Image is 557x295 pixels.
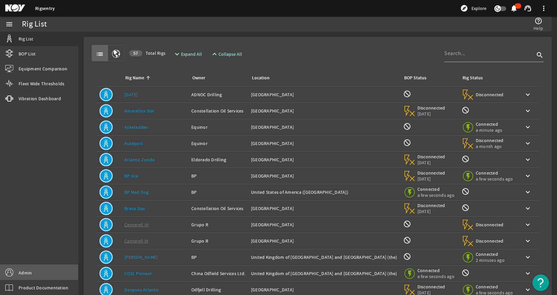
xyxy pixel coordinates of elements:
[19,65,67,72] span: Equipment Comparison
[476,143,504,149] span: a month ago
[404,74,426,82] div: BOP Status
[124,108,155,114] a: Amaralina Star
[417,176,446,182] span: [DATE]
[536,51,544,59] i: search
[534,17,542,25] mat-icon: help_outline
[125,74,144,82] div: Rig Name
[476,284,513,290] span: Connected
[251,173,398,179] div: [GEOGRAPHIC_DATA]
[191,238,246,244] div: Grupo R
[191,108,246,114] div: Constellation Oil Services
[124,140,143,146] a: Askepott
[417,154,446,160] span: Disconnected
[191,91,246,98] div: ADNOC Drilling
[476,127,504,133] span: a minute ago
[251,286,398,293] div: [GEOGRAPHIC_DATA]
[124,287,159,293] a: Deepsea Atlantic
[251,91,398,98] div: [GEOGRAPHIC_DATA]
[251,108,398,114] div: [GEOGRAPHIC_DATA]
[191,254,246,260] div: BP
[524,156,532,164] mat-icon: keyboard_arrow_down
[458,3,489,14] button: Explore
[19,269,32,276] span: Admin
[476,238,504,244] span: Disconnected
[417,202,446,208] span: Disconnected
[124,74,183,82] div: Rig Name
[96,50,104,58] mat-icon: list
[170,48,205,60] button: Expand All
[417,208,446,214] span: [DATE]
[471,5,486,12] span: Explore
[417,105,446,111] span: Disconnected
[19,284,68,291] span: Product Documentation
[218,51,242,57] span: Collapse All
[129,50,165,56] span: Total Rigs
[191,221,246,228] div: Grupo R
[124,157,155,163] a: Atlantic Zonda
[417,111,446,117] span: [DATE]
[403,122,411,130] mat-icon: BOP Monitoring not available for this rig
[191,286,246,293] div: Odfjell Drilling
[252,74,270,82] div: Location
[191,140,246,147] div: Equinor
[417,160,446,166] span: [DATE]
[532,274,549,291] button: Open Resource Center
[524,221,532,229] mat-icon: keyboard_arrow_down
[22,21,47,28] div: Rig List
[211,50,216,58] mat-icon: expand_less
[124,222,149,228] a: Cantarell III
[191,189,246,195] div: BP
[124,254,157,260] a: [PERSON_NAME]
[191,156,246,163] div: Eldorado Drilling
[124,205,146,211] a: Brava Star
[476,257,505,263] span: 2 minutes ago
[460,4,468,12] mat-icon: explore
[403,253,411,260] mat-icon: BOP Monitoring not available for this rig
[124,270,152,276] a: COSL Pioneer
[124,124,149,130] a: Askeladden
[462,155,469,163] mat-icon: Rig Monitoring not available for this rig
[251,156,398,163] div: [GEOGRAPHIC_DATA]
[403,236,411,244] mat-icon: BOP Monitoring not available for this rig
[417,186,455,192] span: Connected
[19,95,61,102] span: Vibration Dashboard
[524,204,532,212] mat-icon: keyboard_arrow_down
[124,189,149,195] a: BP Mad Dog
[524,91,532,99] mat-icon: keyboard_arrow_down
[191,173,246,179] div: BP
[251,221,398,228] div: [GEOGRAPHIC_DATA]
[462,269,469,277] mat-icon: Rig Monitoring not available for this rig
[19,80,64,87] span: Fleet Wide Thresholds
[124,92,138,98] a: [DATE]
[251,205,398,212] div: [GEOGRAPHIC_DATA]
[192,74,205,82] div: Owner
[417,267,455,273] span: Connected
[124,238,148,244] a: Cantarell IV
[124,173,138,179] a: BP Ace
[536,0,552,16] button: more_vert
[403,90,411,98] mat-icon: BOP Monitoring not available for this rig
[5,20,13,28] mat-icon: menu
[191,270,246,277] div: China Oilfield Services Ltd.
[191,124,246,130] div: Equinor
[524,253,532,261] mat-icon: keyboard_arrow_down
[524,4,532,12] mat-icon: support_agent
[19,36,33,42] span: Rig List
[181,51,202,57] span: Expand All
[476,251,505,257] span: Connected
[524,286,532,294] mat-icon: keyboard_arrow_down
[476,170,513,176] span: Connected
[524,269,532,277] mat-icon: keyboard_arrow_down
[444,49,534,57] input: Search...
[524,237,532,245] mat-icon: keyboard_arrow_down
[462,106,469,114] mat-icon: Rig Monitoring not available for this rig
[476,121,504,127] span: Connected
[251,270,398,277] div: United Kingdom of [GEOGRAPHIC_DATA] and [GEOGRAPHIC_DATA] (the)
[191,205,246,212] div: Constellation Oil Services
[5,95,13,103] mat-icon: vibration
[417,170,446,176] span: Disconnected
[476,222,504,228] span: Disconnected
[476,137,504,143] span: Disconnected
[208,48,245,60] button: Collapse All
[251,254,398,260] div: United Kingdom of [GEOGRAPHIC_DATA] and [GEOGRAPHIC_DATA] (the)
